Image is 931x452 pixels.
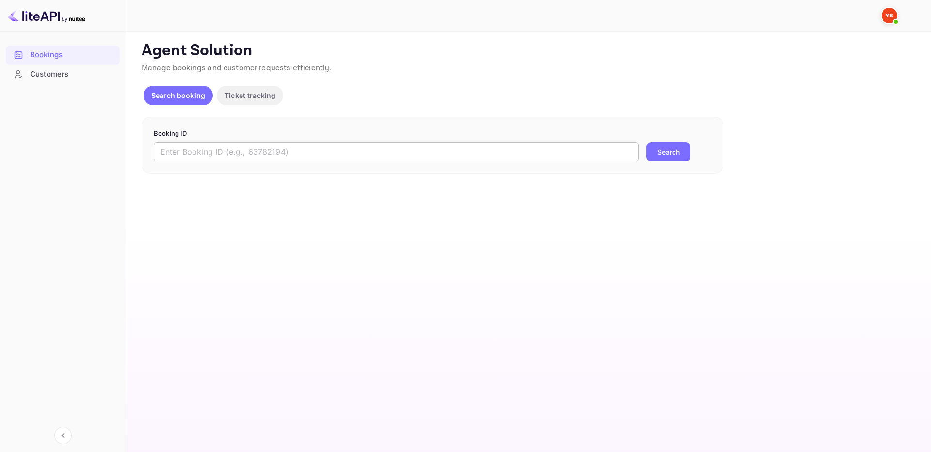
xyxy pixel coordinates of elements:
div: Customers [6,65,120,84]
img: Yandex Support [882,8,897,23]
p: Booking ID [154,129,711,139]
p: Search booking [151,90,205,100]
button: Search [646,142,690,161]
div: Customers [30,69,115,80]
span: Manage bookings and customer requests efficiently. [142,63,332,73]
button: Collapse navigation [54,427,72,444]
img: LiteAPI logo [8,8,85,23]
input: Enter Booking ID (e.g., 63782194) [154,142,639,161]
p: Ticket tracking [225,90,275,100]
div: Bookings [30,49,115,61]
a: Bookings [6,46,120,64]
p: Agent Solution [142,41,914,61]
a: Customers [6,65,120,83]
